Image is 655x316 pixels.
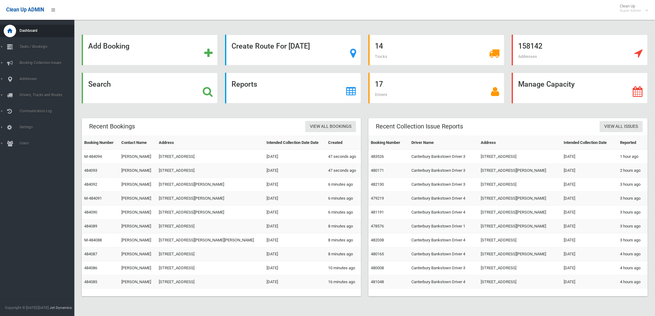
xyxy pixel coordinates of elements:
[478,178,561,192] td: [STREET_ADDRESS]
[371,224,384,228] a: 478576
[82,136,119,150] th: Booking Number
[326,164,361,178] td: 47 seconds ago
[119,219,156,233] td: [PERSON_NAME]
[618,219,648,233] td: 3 hours ago
[82,35,218,65] a: Add Booking
[409,150,478,164] td: Canterbury Bankstown Driver 3
[371,279,384,284] a: 481048
[84,266,97,270] a: 484086
[119,275,156,289] td: [PERSON_NAME]
[409,136,478,150] th: Driver Name
[375,42,383,50] strong: 14
[478,233,561,247] td: [STREET_ADDRESS]
[156,178,264,192] td: [STREET_ADDRESS][PERSON_NAME]
[371,210,384,214] a: 481191
[368,120,471,132] header: Recent Collection Issue Reports
[88,42,129,50] strong: Add Booking
[371,266,384,270] a: 480008
[518,54,537,59] span: Addresses
[232,42,310,50] strong: Create Route For [DATE]
[326,261,361,275] td: 10 minutes ago
[119,150,156,164] td: [PERSON_NAME]
[618,164,648,178] td: 2 hours ago
[371,252,384,256] a: 480165
[264,150,326,164] td: [DATE]
[18,45,80,49] span: Tasks / Bookings
[305,121,356,132] a: View All Bookings
[409,247,478,261] td: Canterbury Bankstown Driver 4
[18,77,80,81] span: Addresses
[618,275,648,289] td: 4 hours ago
[478,150,561,164] td: [STREET_ADDRESS]
[375,92,387,97] span: Drivers
[561,150,618,164] td: [DATE]
[225,73,361,103] a: Reports
[512,73,648,103] a: Manage Capacity
[375,80,383,89] strong: 17
[409,206,478,219] td: Canterbury Bankstown Driver 4
[264,261,326,275] td: [DATE]
[617,4,647,13] span: Clean Up
[561,233,618,247] td: [DATE]
[561,219,618,233] td: [DATE]
[18,28,80,33] span: Dashboard
[371,154,384,159] a: 483526
[561,261,618,275] td: [DATE]
[119,247,156,261] td: [PERSON_NAME]
[156,206,264,219] td: [STREET_ADDRESS][PERSON_NAME]
[561,206,618,219] td: [DATE]
[264,136,326,150] th: Intended Collection Date Date
[409,219,478,233] td: Canterbury Bankstown Driver 1
[409,178,478,192] td: Canterbury Bankstown Driver 3
[478,275,561,289] td: [STREET_ADDRESS]
[618,247,648,261] td: 4 hours ago
[84,238,102,242] a: M-484088
[618,261,648,275] td: 4 hours ago
[84,154,102,159] a: M-484094
[518,80,575,89] strong: Manage Capacity
[618,178,648,192] td: 3 hours ago
[326,247,361,261] td: 8 minutes ago
[409,275,478,289] td: Canterbury Bankstown Driver 4
[156,261,264,275] td: [STREET_ADDRESS]
[18,125,80,129] span: Settings
[368,136,409,150] th: Booking Number
[156,192,264,206] td: [STREET_ADDRESS][PERSON_NAME]
[119,178,156,192] td: [PERSON_NAME]
[371,238,384,242] a: 482038
[326,233,361,247] td: 8 minutes ago
[264,206,326,219] td: [DATE]
[119,164,156,178] td: [PERSON_NAME]
[326,192,361,206] td: 6 minutes ago
[368,35,504,65] a: 14 Trucks
[478,206,561,219] td: [STREET_ADDRESS][PERSON_NAME]
[5,305,49,310] span: Copyright © [DATE]-[DATE]
[512,35,648,65] a: 158142 Addresses
[84,210,97,214] a: 484090
[18,93,80,97] span: Drivers, Trucks and Routes
[119,206,156,219] td: [PERSON_NAME]
[156,164,264,178] td: [STREET_ADDRESS]
[264,275,326,289] td: [DATE]
[84,168,97,173] a: 484093
[371,182,384,187] a: 482130
[18,109,80,113] span: Communication Log
[620,8,641,13] small: Super Admin
[371,168,384,173] a: 480171
[264,247,326,261] td: [DATE]
[478,192,561,206] td: [STREET_ADDRESS][PERSON_NAME]
[88,80,111,89] strong: Search
[618,192,648,206] td: 3 hours ago
[326,206,361,219] td: 6 minutes ago
[84,224,97,228] a: 484089
[368,73,504,103] a: 17 Drivers
[409,192,478,206] td: Canterbury Bankstown Driver 4
[156,136,264,150] th: Address
[326,150,361,164] td: 47 seconds ago
[82,120,142,132] header: Recent Bookings
[6,7,44,13] span: Clean Up ADMIN
[561,192,618,206] td: [DATE]
[156,275,264,289] td: [STREET_ADDRESS]
[264,164,326,178] td: [DATE]
[156,150,264,164] td: [STREET_ADDRESS]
